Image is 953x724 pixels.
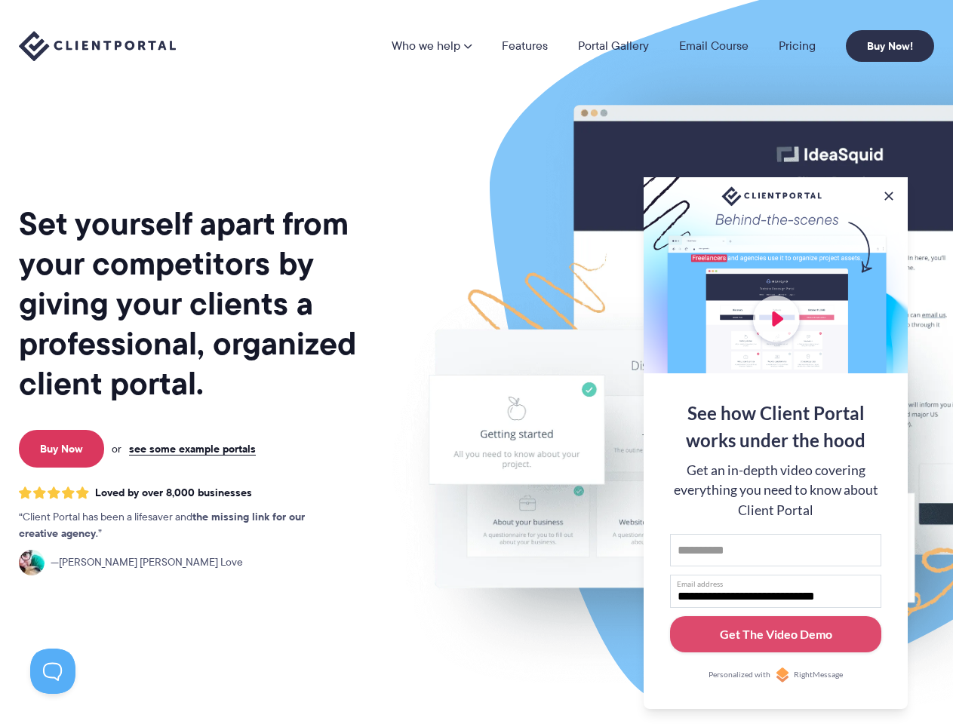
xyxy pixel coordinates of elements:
span: [PERSON_NAME] [PERSON_NAME] Love [51,554,243,571]
img: Personalized with RightMessage [775,667,790,683]
h1: Set yourself apart from your competitors by giving your clients a professional, organized client ... [19,204,385,403]
input: Email address [670,575,881,608]
a: Pricing [779,40,816,52]
span: Personalized with [709,669,770,681]
div: Get The Video Demo [720,625,832,643]
span: Loved by over 8,000 businesses [95,486,252,499]
p: Client Portal has been a lifesaver and . [19,509,336,542]
a: see some example portals [129,442,256,456]
button: Get The Video Demo [670,616,881,653]
a: Features [502,40,548,52]
a: Portal Gallery [578,40,649,52]
span: RightMessage [794,669,843,681]
span: or [112,442,121,456]
strong: the missing link for our creative agency [19,508,305,541]
a: Who we help [392,40,472,52]
a: Buy Now [19,430,104,468]
a: Personalized withRightMessage [670,667,881,683]
div: Get an in-depth video covering everything you need to know about Client Portal [670,461,881,520]
a: Email Course [679,40,749,52]
div: See how Client Portal works under the hood [670,400,881,454]
a: Buy Now! [846,30,934,62]
iframe: Toggle Customer Support [30,649,75,694]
